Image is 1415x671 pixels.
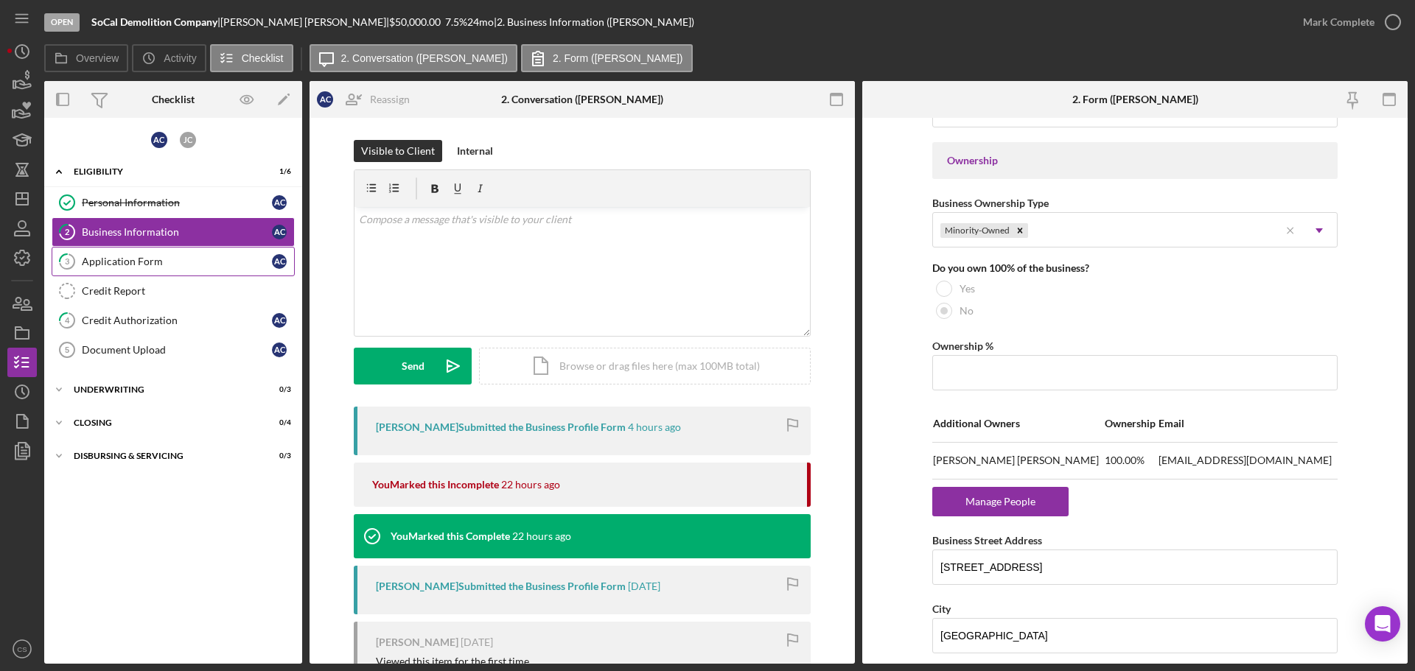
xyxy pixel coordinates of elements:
[445,16,467,28] div: 7.5 %
[521,44,693,72] button: 2. Form ([PERSON_NAME])
[932,442,1104,479] td: [PERSON_NAME] [PERSON_NAME]
[310,85,424,114] button: ACReassign
[932,495,1069,507] a: Manage People
[76,52,119,64] label: Overview
[361,140,435,162] div: Visible to Client
[265,418,291,427] div: 0 / 4
[932,534,1042,547] label: Business Street Address
[1104,405,1158,442] td: Ownership
[82,285,294,297] div: Credit Report
[376,656,531,667] div: Viewed this item for the first time.
[272,225,287,239] div: A C
[272,342,287,357] div: A C
[553,52,683,64] label: 2. Form ([PERSON_NAME])
[461,636,493,648] time: 2025-08-26 20:25
[52,188,295,217] a: Personal InformationAC
[65,345,69,354] tspan: 5
[132,44,206,72] button: Activity
[501,479,560,491] time: 2025-08-26 23:48
[52,217,295,247] a: 2Business InformationAC
[317,91,333,108] div: A C
[940,223,1012,238] div: Minority-Owned
[450,140,500,162] button: Internal
[376,421,626,433] div: [PERSON_NAME] Submitted the Business Profile Form
[65,315,70,325] tspan: 4
[940,487,1061,516] div: Manage People
[180,132,196,148] div: J C
[44,44,128,72] button: Overview
[932,340,993,352] label: Ownership %
[1012,223,1028,238] div: Remove Minority-Owned
[17,645,27,653] text: CS
[354,140,442,162] button: Visible to Client
[1288,7,1408,37] button: Mark Complete
[457,140,493,162] div: Internal
[1158,405,1338,442] td: Email
[376,580,626,592] div: [PERSON_NAME] Submitted the Business Profile Form
[947,155,1323,166] div: Ownership
[372,479,499,491] div: You Marked this Incomplete
[960,305,974,317] label: No
[44,13,80,32] div: Open
[494,16,694,28] div: | 2. Business Information ([PERSON_NAME])
[310,44,517,72] button: 2. Conversation ([PERSON_NAME])
[389,16,445,28] div: $50,000.00
[152,94,195,105] div: Checklist
[960,283,975,295] label: Yes
[82,256,272,267] div: Application Form
[376,636,458,648] div: [PERSON_NAME]
[164,52,196,64] label: Activity
[151,132,167,148] div: A C
[52,335,295,365] a: 5Document UploadAC
[265,167,291,176] div: 1 / 6
[1303,7,1374,37] div: Mark Complete
[354,348,472,384] button: Send
[91,15,217,28] b: SoCal Demolition Company
[932,603,951,615] label: City
[210,44,293,72] button: Checklist
[932,405,1104,442] td: Additional Owners
[220,16,389,28] div: [PERSON_NAME] [PERSON_NAME] |
[52,247,295,276] a: 3Application FormAC
[74,452,254,460] div: Disbursing & Servicing
[7,634,37,664] button: CS
[1072,94,1198,105] div: 2. Form ([PERSON_NAME])
[82,197,272,208] div: Personal Information
[272,313,287,328] div: A C
[82,226,272,238] div: Business Information
[501,94,663,105] div: 2. Conversation ([PERSON_NAME])
[52,306,295,335] a: 4Credit AuthorizationAC
[265,452,291,460] div: 0 / 3
[341,52,508,64] label: 2. Conversation ([PERSON_NAME])
[1158,442,1338,479] td: [EMAIL_ADDRESS][DOMAIN_NAME]
[628,421,681,433] time: 2025-08-27 18:09
[391,530,510,542] div: You Marked this Complete
[1365,606,1400,642] div: Open Intercom Messenger
[932,487,1069,516] button: Manage People
[82,344,272,356] div: Document Upload
[65,256,69,266] tspan: 3
[91,16,220,28] div: |
[82,315,272,326] div: Credit Authorization
[272,254,287,269] div: A C
[52,276,295,306] a: Credit Report
[74,418,254,427] div: Closing
[242,52,284,64] label: Checklist
[74,385,254,394] div: Underwriting
[265,385,291,394] div: 0 / 3
[370,85,410,114] div: Reassign
[402,348,424,384] div: Send
[467,16,494,28] div: 24 mo
[512,530,571,542] time: 2025-08-26 23:48
[1104,442,1158,479] td: 100.00%
[65,227,69,236] tspan: 2
[74,167,254,176] div: Eligibility
[628,580,660,592] time: 2025-08-26 20:47
[932,262,1338,274] div: Do you own 100% of the business?
[272,195,287,210] div: A C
